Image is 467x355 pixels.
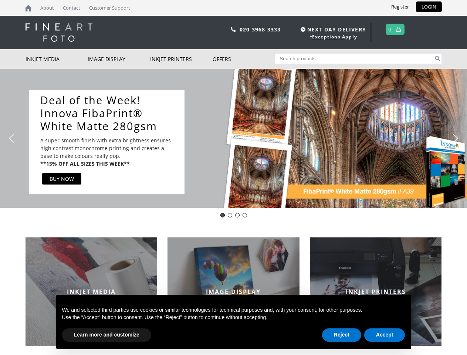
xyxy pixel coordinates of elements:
p: Use the “Accept” button to consent. Use the “Reject” button to continue without accepting. [62,314,405,321]
p: We and selected third parties use cookies or similar technologies for technical purposes and, wit... [62,307,405,314]
a: Register [386,1,414,12]
a: Inkjet Media [26,49,88,69]
a: 020 3968 3333 [240,26,281,33]
button: Learn more and customize [62,328,151,342]
a: LOGIN [416,1,442,12]
p: A super-smooth finish with extra brightness ensures high contrast monochrome printing and creates... [40,136,172,160]
div: DOTWEEK- IFA39 [243,213,247,217]
button: Search [433,54,442,64]
div: Innova-general [228,213,232,217]
img: phone.svg [231,27,236,32]
h2: IMAGE DISPLAY [167,288,300,296]
img: logo-white.svg [26,23,92,42]
div: DOTD IFA11 [220,213,225,217]
img: previous arrow [6,132,17,144]
h2: INKJET PRINTERS [310,288,442,296]
button: Accept [364,328,405,342]
img: time.svg [301,27,305,32]
img: basket.svg [396,27,401,32]
div: Choose slide to display. [219,212,248,219]
a: Exceptions Apply [312,34,357,40]
a: Inkjet Printers [150,49,213,69]
h2: INKJET MEDIA [26,288,158,296]
b: **15% OFF ALL SIZES THIS WEEK** [40,160,130,167]
div: BUY NOW [50,175,74,183]
img: next arrow [450,132,461,144]
button: Reject [322,328,361,342]
div: pinch book [235,213,240,217]
a: 0 [388,24,392,35]
span: NEXT DAY DELIVERY [299,25,366,34]
a: Image Display [88,49,150,69]
a: Offers [213,49,275,69]
input: Search products… [275,54,433,64]
a: Deal of the Week!Innova FibaPrint®White Matte 280gsm [40,94,181,132]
